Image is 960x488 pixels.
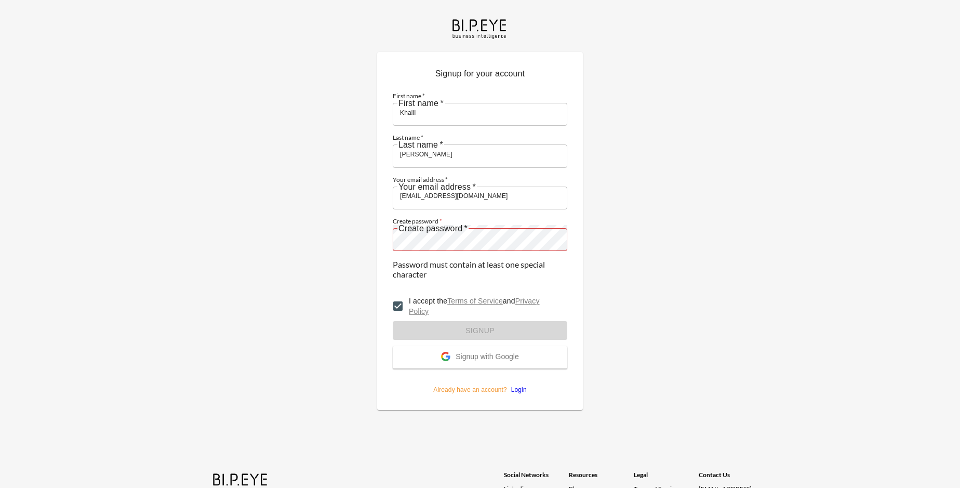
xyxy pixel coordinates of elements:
label: Create password [393,217,567,225]
label: First name [393,92,567,100]
span: Signup with Google [456,352,518,363]
p: Signup for your account [393,68,567,84]
a: Login [507,386,527,393]
div: Legal [634,471,699,485]
img: bipeye-logo [450,17,510,40]
a: Privacy Policy [409,297,540,315]
button: Signup with Google [393,346,567,368]
div: Social Networks [504,471,569,485]
label: Your email address [393,176,567,183]
label: Last name [393,134,567,141]
p: Already have an account? [393,368,567,394]
div: Contact Us [699,471,764,485]
div: Resources [569,471,634,485]
p: I accept the and [409,296,559,316]
a: Terms of Service [447,297,503,305]
p: Password must contain at least one special character [393,259,567,279]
